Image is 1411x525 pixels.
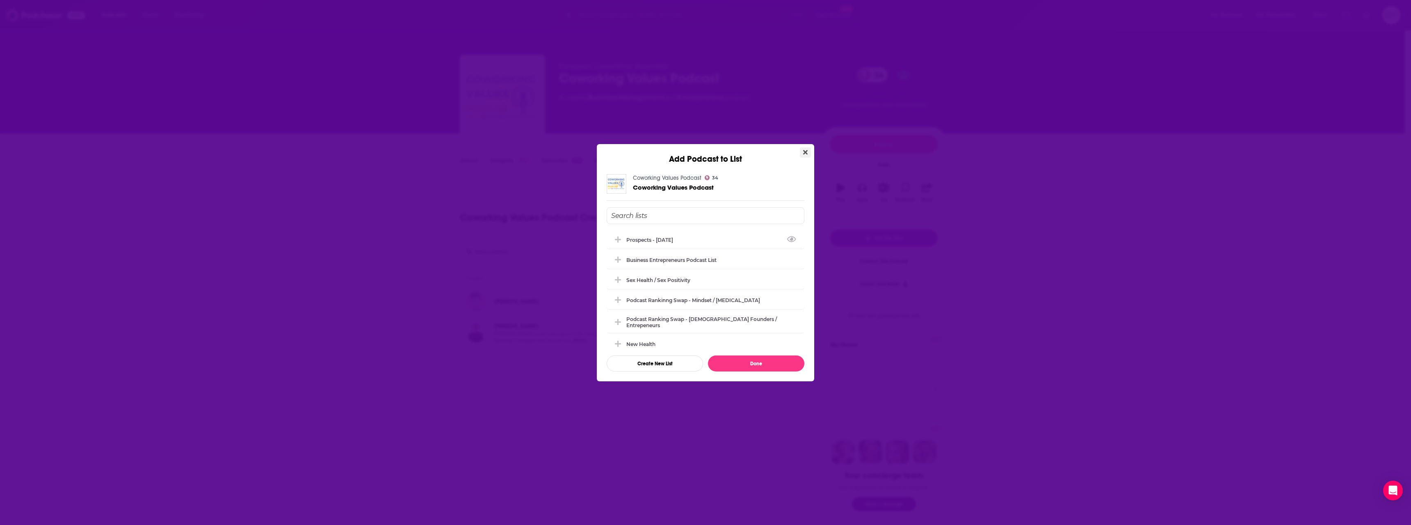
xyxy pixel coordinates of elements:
span: 34 [712,176,718,180]
div: Add Podcast to List [597,144,814,164]
div: Open Intercom Messenger [1383,481,1403,500]
button: Create New List [607,355,703,371]
a: 34 [705,175,718,180]
div: Business Entrepreneurs Podcast List [607,251,804,269]
button: View Link [673,241,678,242]
div: Sex Health / Sex Positivity [607,271,804,289]
span: Coworking Values Podcast [633,183,714,191]
div: Sex Health / Sex Positivity [626,277,690,283]
img: Coworking Values Podcast [607,174,626,194]
div: Prospects - [DATE] [626,237,678,243]
div: Podcast Ranking Swap - Female Founders / Entrepeneurs [607,311,804,333]
button: Close [800,147,811,158]
input: Search lists [607,207,804,224]
div: New Health [607,335,804,353]
a: Coworking Values Podcast [633,184,714,191]
div: Business Entrepreneurs Podcast List [626,257,717,263]
div: New Health [626,341,655,347]
div: Prospects - March 2025 [607,231,804,249]
button: Done [708,355,804,371]
div: Podcast Ranking Swap - [DEMOGRAPHIC_DATA] Founders / Entrepeneurs [626,316,799,328]
div: Add Podcast To List [607,207,804,371]
a: Coworking Values Podcast [633,174,701,181]
div: Podcast Rankinng Swap - Mindset / [MEDICAL_DATA] [626,297,760,303]
div: Podcast Rankinng Swap - Mindset / Personal Growth [607,291,804,309]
